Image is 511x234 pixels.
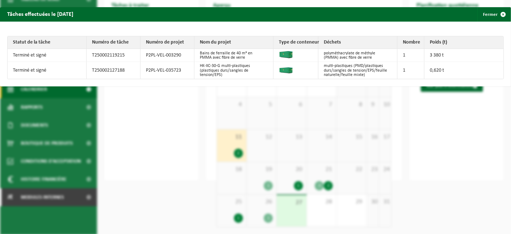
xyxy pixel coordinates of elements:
font: Terminé et signé [13,67,46,73]
font: T250002127188 [92,67,125,73]
font: Terminé et signé [13,53,46,58]
font: Bains de ferraille de 40 m³ en PMMA avec fibre de verre [200,51,252,60]
button: Fermer [477,7,510,22]
font: multi-plastiques (PMD/plastiques durs/sangles de tension/EPS/feuille naturelle/feuille mixte) [324,64,387,77]
font: polyméthacrylate de méthyle (PMMA) avec fibre de verre [324,51,375,60]
font: Nom du projet [200,40,231,45]
font: 3 380 t [430,53,444,58]
font: Déchets [324,40,341,45]
font: 1 [403,67,405,73]
font: 0,620 t [430,67,444,73]
font: Numéro de tâche [92,40,129,45]
font: Fermer [483,12,498,17]
img: HK-XC-30-GN-00 [279,66,293,73]
font: Type de conteneur [279,40,319,45]
font: Nombre [403,40,420,45]
img: HK-XC-40-GN-00 [279,51,293,58]
font: Poids (t) [430,40,447,45]
font: P2PL-VEL-003290 [146,53,181,58]
font: Numéro de projet [146,40,184,45]
font: P2PL-VEL-035723 [146,67,181,73]
font: HK-XC-30-G multi-plastiques (plastiques durs/sangles de tension/EPS) [200,64,250,77]
font: T250002119215 [92,53,125,58]
font: 1 [403,53,405,58]
font: Tâches effectuées le [DATE] [7,12,73,17]
font: Statut de la tâche [13,40,50,45]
